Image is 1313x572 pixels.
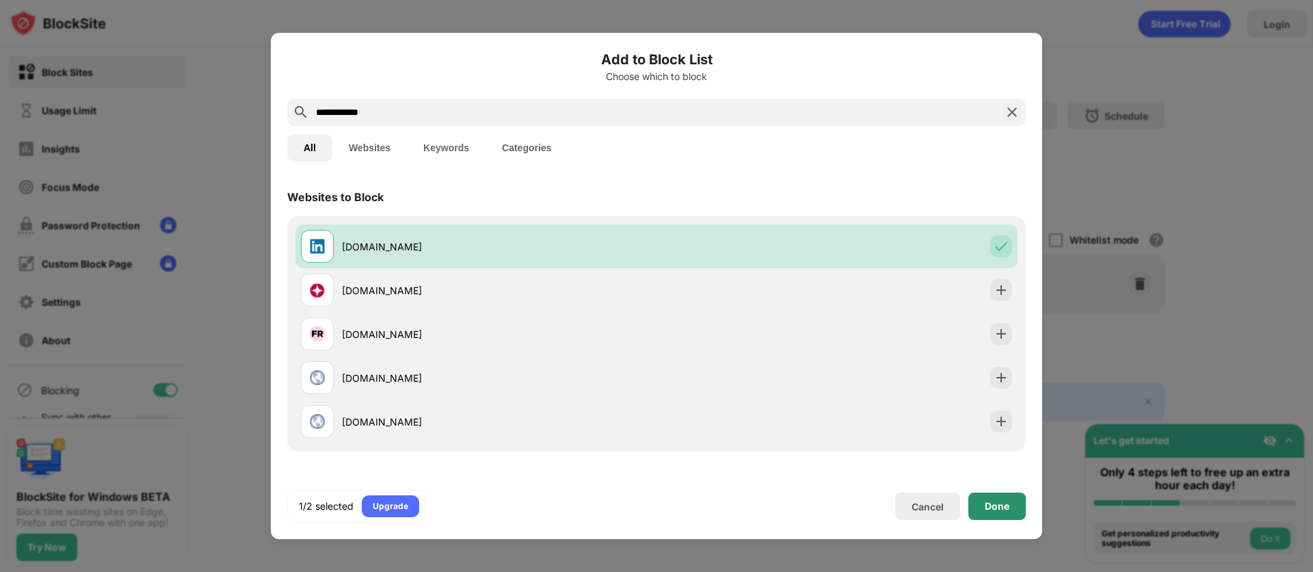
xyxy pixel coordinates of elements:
div: [DOMAIN_NAME] [342,415,656,429]
div: [DOMAIN_NAME] [342,371,656,385]
h6: Add to Block List [287,49,1026,70]
img: search.svg [293,104,309,120]
img: favicons [309,413,326,430]
img: search-close [1004,104,1020,120]
img: favicons [309,238,326,255]
div: Done [985,501,1009,512]
img: favicons [309,369,326,386]
div: [DOMAIN_NAME] [342,283,656,298]
div: 1/2 selected [299,499,354,513]
button: All [287,134,332,161]
img: favicons [309,326,326,342]
button: Categories [486,134,568,161]
div: Websites to Block [287,190,384,204]
div: [DOMAIN_NAME] [342,327,656,341]
div: Choose which to block [287,71,1026,82]
div: Upgrade [373,499,408,513]
button: Websites [332,134,407,161]
button: Keywords [407,134,486,161]
div: Cancel [912,501,944,512]
img: favicons [309,282,326,298]
div: [DOMAIN_NAME] [342,239,656,254]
